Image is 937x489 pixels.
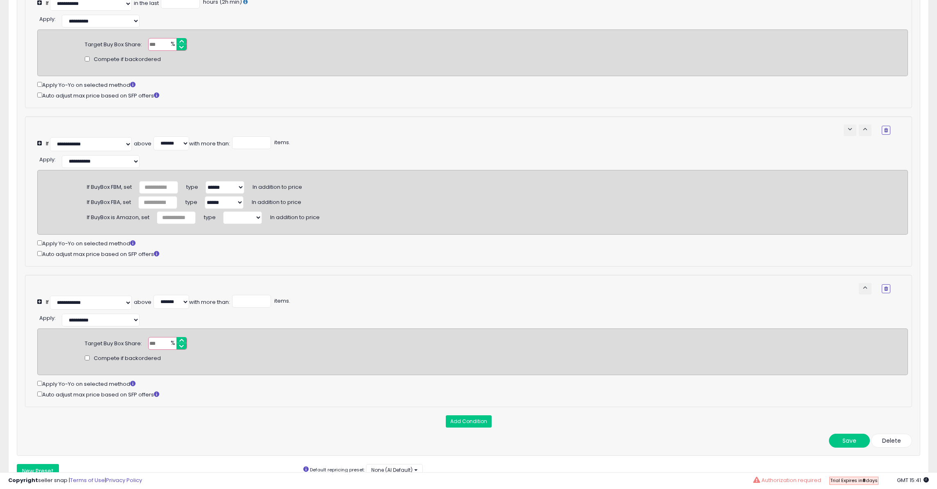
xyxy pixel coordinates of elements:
[270,211,320,221] span: In addition to price
[85,38,142,49] div: Target Buy Box Share:
[8,476,38,484] strong: Copyright
[106,476,142,484] a: Privacy Policy
[189,299,230,306] div: with more than:
[85,337,142,348] div: Target Buy Box Share:
[862,477,866,484] b: 8
[829,434,870,448] button: Save
[37,390,908,399] div: Auto adjust max price based on SFP offers
[830,477,878,484] span: Trial Expires in days
[94,355,161,362] span: Compete if backordered
[859,125,872,136] button: keyboard_arrow_up
[366,464,423,476] button: None (AI Default)
[39,156,54,163] span: Apply
[166,337,179,350] span: %
[37,239,908,248] div: Apply Yo-Yo on selected method
[189,140,230,148] div: with more than:
[39,15,54,23] span: Apply
[134,299,151,306] div: above
[252,195,301,206] span: In addition to price
[884,286,888,291] i: Remove Condition
[273,297,290,305] span: items.
[204,211,216,221] span: type
[446,415,492,428] button: Add Condition
[871,434,912,448] button: Delete
[859,283,872,294] button: keyboard_arrow_up
[17,464,59,478] button: New Preset
[87,181,132,191] div: If BuyBox FBM, set
[39,13,56,23] div: :
[70,476,105,484] a: Terms of Use
[273,138,290,146] span: items.
[844,125,856,136] button: keyboard_arrow_down
[253,180,302,191] span: In addition to price
[185,195,197,206] span: type
[371,466,413,473] span: None (AI Default)
[166,38,179,51] span: %
[39,314,54,322] span: Apply
[761,476,821,484] span: Authorization required
[39,153,56,164] div: :
[884,128,888,133] i: Remove Condition
[37,80,908,89] div: Apply Yo-Yo on selected method
[8,477,142,484] div: seller snap | |
[134,140,151,148] div: above
[897,476,929,484] span: 2025-10-9 15:41 GMT
[37,91,908,100] div: Auto adjust max price based on SFP offers
[87,196,131,206] div: If BuyBox FBA, set
[846,125,854,133] span: keyboard_arrow_down
[186,180,198,191] span: type
[861,284,869,292] span: keyboard_arrow_up
[861,125,869,133] span: keyboard_arrow_up
[37,379,908,388] div: Apply Yo-Yo on selected method
[39,312,56,322] div: :
[37,249,908,258] div: Auto adjust max price based on SFP offers
[87,211,149,222] div: If BuyBox is Amazon, set
[310,466,365,473] small: Default repricing preset:
[94,56,161,63] span: Compete if backordered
